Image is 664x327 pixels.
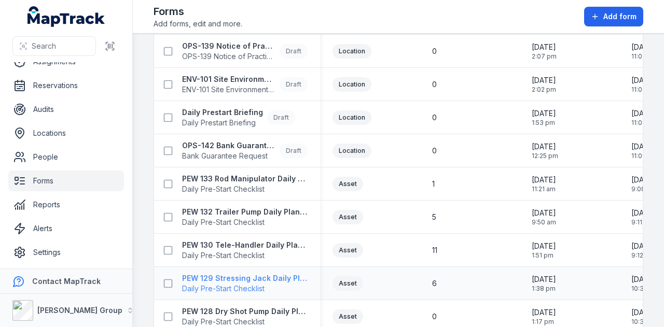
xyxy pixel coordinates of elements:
span: ENV-101 Site Environmental Inspection [182,84,275,95]
div: Asset [333,177,363,191]
a: PEW 133 Rod Manipulator Daily Plant Pre-StartDaily Pre-Start Checklist [182,174,308,194]
span: 1:17 pm [532,318,556,326]
span: 0 [432,46,437,56]
span: [DATE] [631,241,656,251]
span: [DATE] [631,141,657,152]
span: 2:02 pm [532,86,556,94]
span: Daily Pre-Start Checklist [182,283,308,294]
time: 24/06/2025, 11:08:13 am [631,141,657,160]
div: Draft [267,110,295,125]
span: 11:07 am [631,86,657,94]
span: 1:53 pm [532,119,556,127]
strong: PEW 130 Tele-Handler Daily Plant Pre-Start [182,240,308,250]
div: Location [333,144,371,158]
span: Daily Prestart Briefing [182,118,263,128]
strong: OPS-139 Notice of Practical Completion [182,41,275,51]
span: 0 [432,311,437,322]
span: 1:38 pm [532,285,556,293]
span: [DATE] [532,208,556,218]
span: 9:11 am [631,218,656,226]
time: 24/06/2025, 11:07:47 am [631,42,657,61]
time: 21/05/2025, 11:21:47 am [532,175,556,193]
time: 11/07/2025, 10:38:17 am [631,274,659,293]
span: [DATE] [532,42,557,52]
div: Asset [333,309,363,324]
strong: Daily Prestart Briefing [182,107,263,118]
span: 1:51 pm [532,251,556,260]
span: 10:38 am [631,318,659,326]
div: Asset [333,276,363,291]
a: PEW 128 Dry Shot Pump Daily Plant Pre-StartDaily Pre-Start Checklist [182,306,308,327]
strong: ENV-101 Site Environmental Inspection [182,74,275,84]
time: 20/05/2025, 1:38:24 pm [532,274,556,293]
a: PEW 129 Stressing Jack Daily Plant Pre-StartDaily Pre-Start Checklist [182,273,308,294]
span: 11:08 am [631,152,657,160]
a: MapTrack [27,6,105,27]
time: 11/08/2025, 9:12:21 am [631,241,656,260]
button: Add form [584,7,643,26]
span: Add forms, edit and more. [154,19,242,29]
span: [DATE] [532,307,556,318]
strong: PEW 133 Rod Manipulator Daily Plant Pre-Start [182,174,308,184]
time: 21/05/2025, 9:50:31 am [532,208,556,226]
span: 10:38 am [631,285,659,293]
a: OPS-139 Notice of Practical CompletionOPS-139 Notice of Practical CompletionDraft [182,41,308,62]
span: [DATE] [631,208,656,218]
strong: Contact MapTrack [32,277,101,286]
a: People [8,147,124,167]
span: Add form [603,11,637,22]
a: ENV-101 Site Environmental InspectionENV-101 Site Environmental InspectionDraft [182,74,308,95]
span: [DATE] [631,307,659,318]
span: 9:50 am [532,218,556,226]
span: 6 [432,278,437,289]
a: Alerts [8,218,124,239]
div: Location [333,44,371,59]
div: Asset [333,210,363,224]
strong: PEW 132 Trailer Pump Daily Plant Pre-Start [182,207,308,217]
span: 0 [432,79,437,90]
span: 5 [432,212,436,222]
strong: PEW 129 Stressing Jack Daily Plant Pre-Start [182,273,308,283]
div: Asset [333,243,363,258]
span: [DATE] [631,274,659,285]
div: Draft [280,44,308,59]
span: [DATE] [532,75,556,86]
time: 11/08/2025, 9:08:29 am [631,175,656,193]
span: [DATE] [532,108,556,119]
span: Bank Guarantee Request [182,151,275,161]
span: Daily Pre-Start Checklist [182,217,308,228]
span: Daily Pre-Start Checklist [182,250,308,261]
span: 0 [432,146,437,156]
span: 11:07 am [631,52,657,61]
a: Forms [8,170,124,191]
span: 11:08 am [631,119,657,127]
span: 11:21 am [532,185,556,193]
div: Draft [280,144,308,158]
span: 12:25 pm [532,152,558,160]
time: 11/08/2025, 9:11:08 am [631,208,656,226]
span: [DATE] [631,42,657,52]
a: Reports [8,194,124,215]
span: 0 [432,112,437,123]
span: Search [32,41,56,51]
span: [DATE] [631,175,656,185]
span: 1 [432,179,435,189]
time: 11/07/2025, 10:38:57 am [631,307,659,326]
strong: PEW 128 Dry Shot Pump Daily Plant Pre-Start [182,306,308,317]
a: Settings [8,242,124,263]
time: 24/06/2025, 11:07:58 am [631,75,657,94]
span: OPS-139 Notice of Practical Completion [182,51,275,62]
button: Search [12,36,96,56]
a: Reservations [8,75,124,96]
a: PEW 132 Trailer Pump Daily Plant Pre-StartDaily Pre-Start Checklist [182,207,308,228]
time: 02/06/2025, 12:25:55 pm [532,141,558,160]
span: [DATE] [532,241,556,251]
span: 11 [432,245,437,255]
span: [DATE] [631,108,657,119]
span: [DATE] [532,274,556,285]
span: [DATE] [631,75,657,86]
strong: OPS-142 Bank Guarantee Request Form (HSBC) [182,140,275,151]
time: 20/05/2025, 1:17:39 pm [532,307,556,326]
a: Audits [8,99,124,120]
span: 9:08 am [631,185,656,193]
